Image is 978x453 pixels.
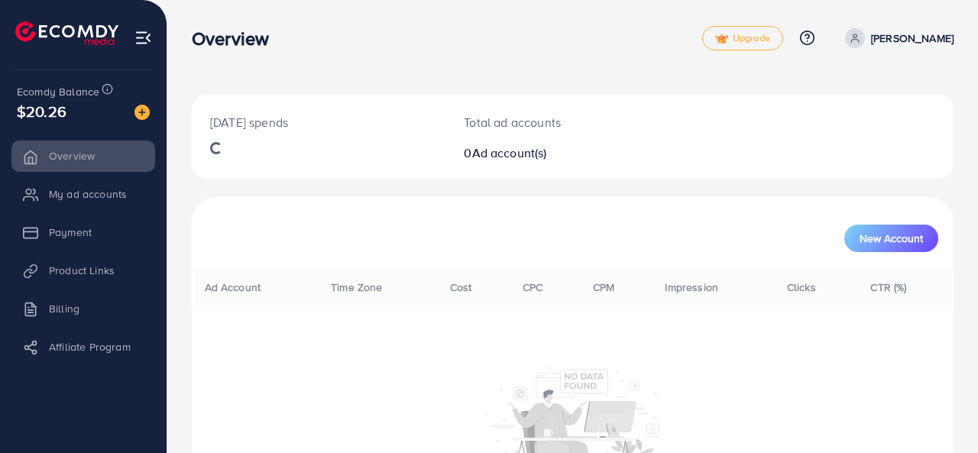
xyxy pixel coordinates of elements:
[715,33,770,44] span: Upgrade
[702,26,783,50] a: tickUpgrade
[15,21,118,45] img: logo
[464,113,617,131] p: Total ad accounts
[844,225,938,252] button: New Account
[871,29,954,47] p: [PERSON_NAME]
[210,113,427,131] p: [DATE] spends
[472,144,547,161] span: Ad account(s)
[464,146,617,160] h2: 0
[134,105,150,120] img: image
[715,34,728,44] img: tick
[134,29,152,47] img: menu
[192,28,281,50] h3: Overview
[860,233,923,244] span: New Account
[17,100,66,122] span: $20.26
[17,84,99,99] span: Ecomdy Balance
[839,28,954,48] a: [PERSON_NAME]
